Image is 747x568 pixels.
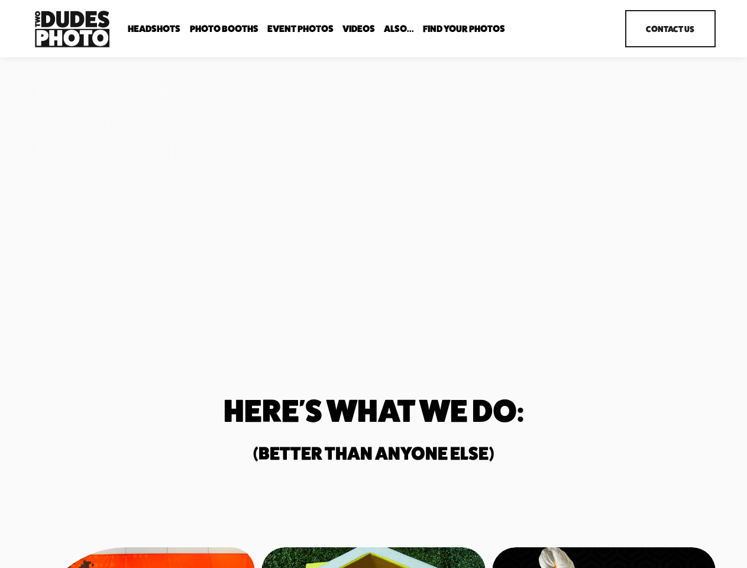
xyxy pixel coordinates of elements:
[423,23,505,34] a: folder dropdown
[128,24,180,34] span: Headshots
[384,23,414,34] a: folder dropdown
[190,24,258,34] span: Photo Booths
[190,23,258,34] a: folder dropdown
[117,396,630,425] h1: Here's What We do:
[267,23,334,34] a: Event Photos
[423,24,505,34] span: Find Your Photos
[31,8,113,50] img: Two Dudes Photo | Headshots, Portraits &amp; Photo Booths
[384,24,414,34] span: Also...
[342,23,375,34] a: Videos
[117,444,630,462] h2: (Better than anyone else)
[625,10,716,47] a: Contact Us
[128,23,180,34] a: folder dropdown
[31,82,284,197] h1: Unmatched Quality. Unparalleled Speed.
[31,218,275,294] strong: Two Dudes Photo is a full-service photography & video production agency delivering premium experi...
